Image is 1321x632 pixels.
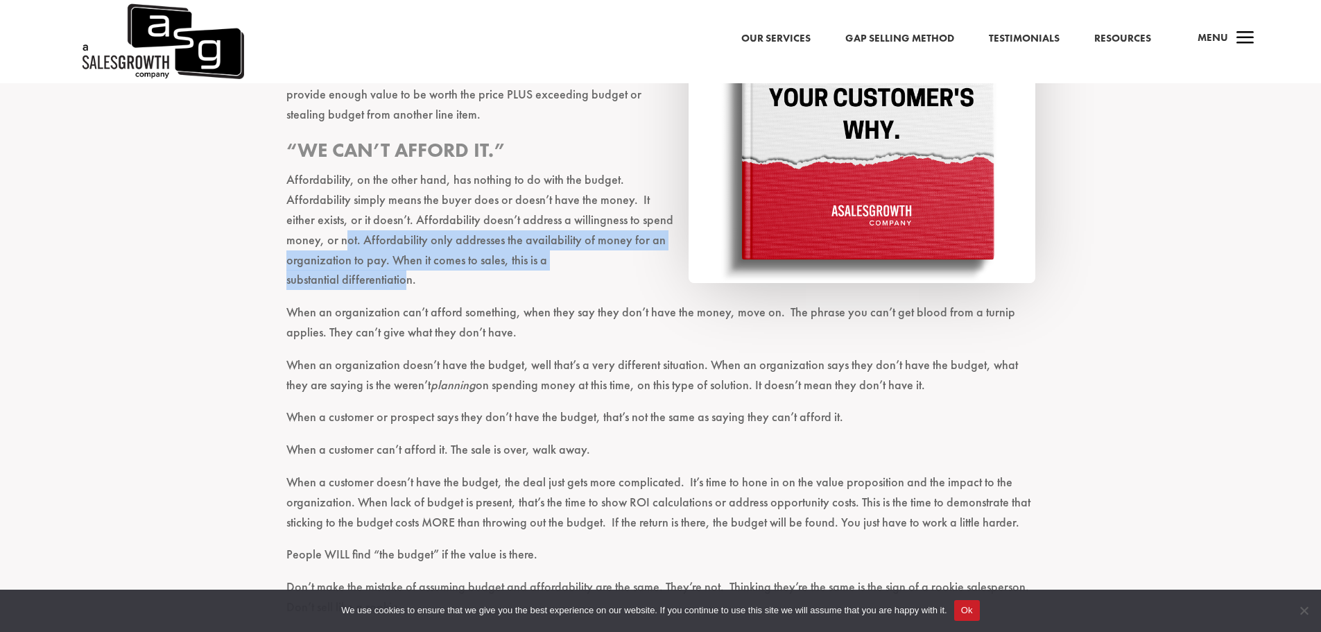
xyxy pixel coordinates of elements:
[286,407,1035,440] p: When a customer or prospect says they don’t have the budget, that’s not the same as saying they c...
[286,137,1035,170] h3: “We can’t afford it.”
[341,604,947,617] span: We use cookies to ensure that we give you the best experience on our website. If you continue to ...
[845,30,954,48] a: Gap Selling Method
[1198,31,1228,44] span: Menu
[1297,604,1311,617] span: No
[286,545,1035,577] p: People WILL find “the budget” if the value is there.
[741,30,811,48] a: Our Services
[286,302,1035,355] p: When an organization can’t afford something, when they say they don’t have the money, move on. Th...
[286,170,1035,302] p: Affordability, on the other hand, has nothing to do with the budget. Affordability simply means t...
[431,377,476,393] em: planning
[286,577,1035,630] p: Don’t make the mistake of assuming budget and affordability are the same. They’re not. Thinking t...
[1232,25,1259,53] span: a
[954,600,980,621] button: Ok
[989,30,1060,48] a: Testimonials
[1094,30,1151,48] a: Resources
[286,472,1035,545] p: When a customer doesn’t have the budget, the deal just gets more complicated. It’s time to hone i...
[286,355,1035,408] p: When an organization doesn’t have the budget, well that’s a very different situation. When an org...
[286,45,1035,137] p: When a buyer doesn’t have the budget, if you want to get the sale, the solution not only has to p...
[286,440,1035,472] p: When a customer can’t afford it. The sale is over, walk away.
